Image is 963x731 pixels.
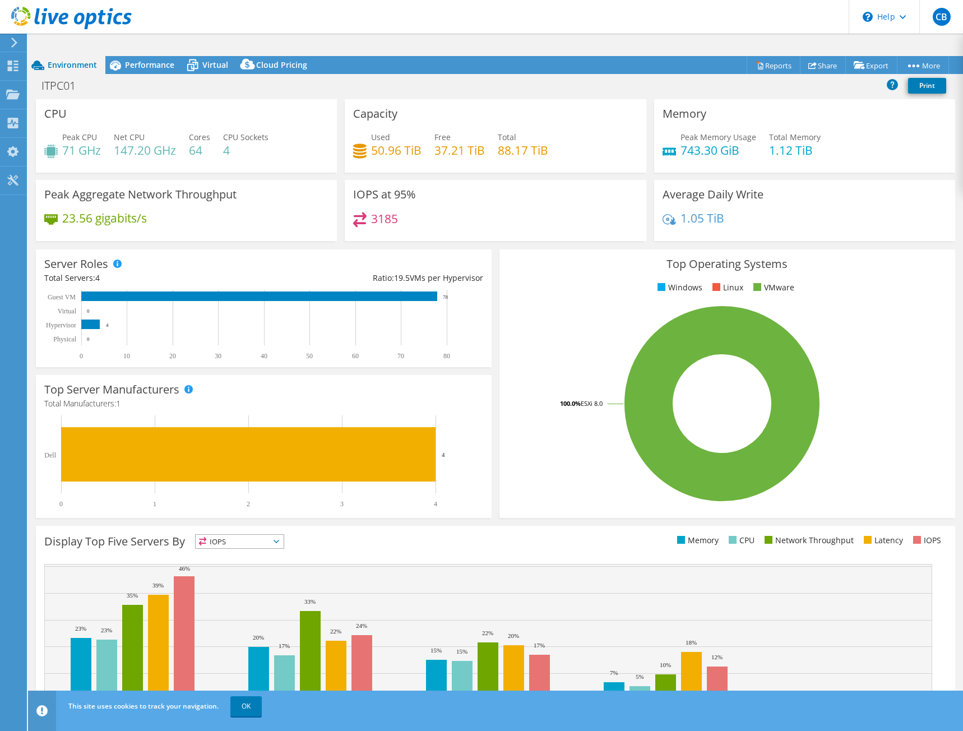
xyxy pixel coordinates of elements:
[762,534,854,547] li: Network Throughput
[58,307,77,315] text: Virtual
[116,398,121,409] span: 1
[48,59,97,70] span: Environment
[189,132,210,142] span: Cores
[153,500,156,508] text: 1
[261,352,267,360] text: 40
[747,57,800,74] a: Reports
[933,8,951,26] span: CB
[680,144,756,156] h4: 743.30 GiB
[62,132,97,142] span: Peak CPU
[710,281,743,294] li: Linux
[44,397,483,410] h4: Total Manufacturers:
[456,648,467,655] text: 15%
[44,258,108,270] h3: Server Roles
[263,272,483,284] div: Ratio: VMs per Hypervisor
[87,308,90,314] text: 0
[394,272,410,283] span: 19.5
[101,627,112,633] text: 23%
[44,383,179,396] h3: Top Server Manufacturers
[189,144,210,156] h4: 64
[196,535,284,548] span: IOPS
[800,57,846,74] a: Share
[897,57,949,74] a: More
[371,144,422,156] h4: 50.96 TiB
[44,188,237,201] h3: Peak Aggregate Network Throughput
[75,625,86,632] text: 23%
[48,293,76,301] text: Guest VM
[114,144,176,156] h4: 147.20 GHz
[223,132,268,142] span: CPU Sockets
[330,628,341,635] text: 22%
[152,582,164,589] text: 39%
[711,654,723,660] text: 12%
[636,673,644,680] text: 5%
[660,661,671,668] text: 10%
[371,212,398,225] h4: 3185
[356,622,367,629] text: 24%
[508,632,519,639] text: 20%
[434,500,437,508] text: 4
[223,144,268,156] h4: 4
[179,565,190,572] text: 46%
[62,144,101,156] h4: 71 GHz
[482,630,493,636] text: 22%
[202,59,228,70] span: Virtual
[430,647,442,654] text: 15%
[655,281,702,294] li: Windows
[353,108,397,120] h3: Capacity
[910,534,941,547] li: IOPS
[114,132,145,142] span: Net CPU
[62,212,147,224] h4: 23.56 gigabits/s
[230,696,262,716] a: OK
[95,272,100,283] span: 4
[256,59,307,70] span: Cloud Pricing
[125,59,174,70] span: Performance
[581,399,603,408] tspan: ESXi 8.0
[353,188,416,201] h3: IOPS at 95%
[215,352,221,360] text: 30
[726,534,754,547] li: CPU
[304,598,316,605] text: 33%
[560,399,581,408] tspan: 100.0%
[87,336,90,342] text: 0
[44,451,56,459] text: Dell
[751,281,794,294] li: VMware
[442,451,445,458] text: 4
[44,272,263,284] div: Total Servers:
[508,258,947,270] h3: Top Operating Systems
[306,352,313,360] text: 50
[46,321,76,329] text: Hypervisor
[680,132,756,142] span: Peak Memory Usage
[127,592,138,599] text: 35%
[534,642,545,649] text: 17%
[769,132,821,142] span: Total Memory
[80,352,83,360] text: 0
[845,57,897,74] a: Export
[861,534,903,547] li: Latency
[36,80,93,92] h1: ITPC01
[397,352,404,360] text: 70
[279,642,290,649] text: 17%
[663,108,706,120] h3: Memory
[686,639,697,646] text: 18%
[680,212,724,224] h4: 1.05 TiB
[44,108,67,120] h3: CPU
[352,352,359,360] text: 60
[674,534,719,547] li: Memory
[498,144,548,156] h4: 88.17 TiB
[53,335,76,343] text: Physical
[434,132,451,142] span: Free
[247,500,250,508] text: 2
[253,634,264,641] text: 20%
[68,701,219,711] span: This site uses cookies to track your navigation.
[443,352,450,360] text: 80
[371,132,390,142] span: Used
[443,294,448,300] text: 78
[610,669,618,676] text: 7%
[59,500,63,508] text: 0
[769,144,821,156] h4: 1.12 TiB
[123,352,130,360] text: 10
[663,188,763,201] h3: Average Daily Write
[340,500,344,508] text: 3
[169,352,176,360] text: 20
